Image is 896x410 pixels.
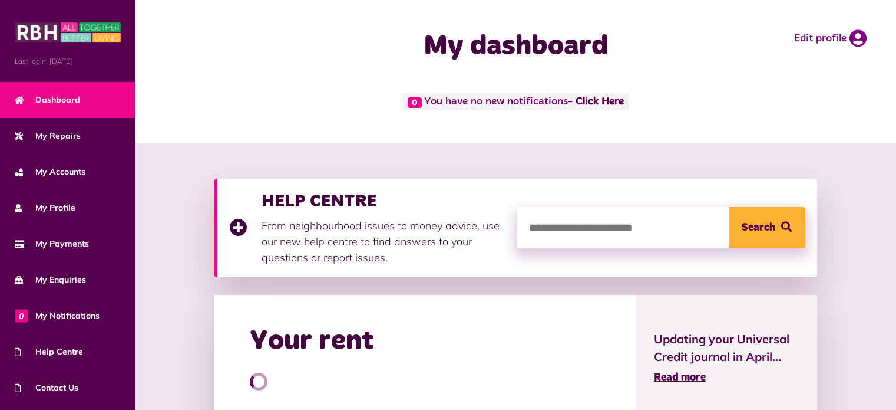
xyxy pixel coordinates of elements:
p: From neighbourhood issues to money advice, use our new help centre to find answers to your questi... [262,218,505,265]
h3: HELP CENTRE [262,191,505,212]
h1: My dashboard [338,29,695,64]
span: My Accounts [15,166,85,178]
span: 0 [15,309,28,322]
span: 0 [408,97,422,108]
span: My Profile [15,202,75,214]
img: MyRBH [15,21,121,44]
span: My Repairs [15,130,81,142]
span: Updating your Universal Credit journal in April... [654,330,799,366]
h2: Your rent [250,324,374,359]
a: Edit profile [794,29,867,47]
span: Help Centre [15,346,83,358]
span: Read more [654,372,706,383]
span: My Enquiries [15,274,86,286]
span: Search [742,207,775,248]
button: Search [729,207,805,248]
span: My Notifications [15,310,100,322]
a: - Click Here [568,97,624,107]
span: My Payments [15,238,89,250]
span: Last login: [DATE] [15,56,121,67]
span: Contact Us [15,382,78,394]
a: Updating your Universal Credit journal in April... Read more [654,330,799,386]
span: Dashboard [15,94,80,106]
span: You have no new notifications [402,93,629,110]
